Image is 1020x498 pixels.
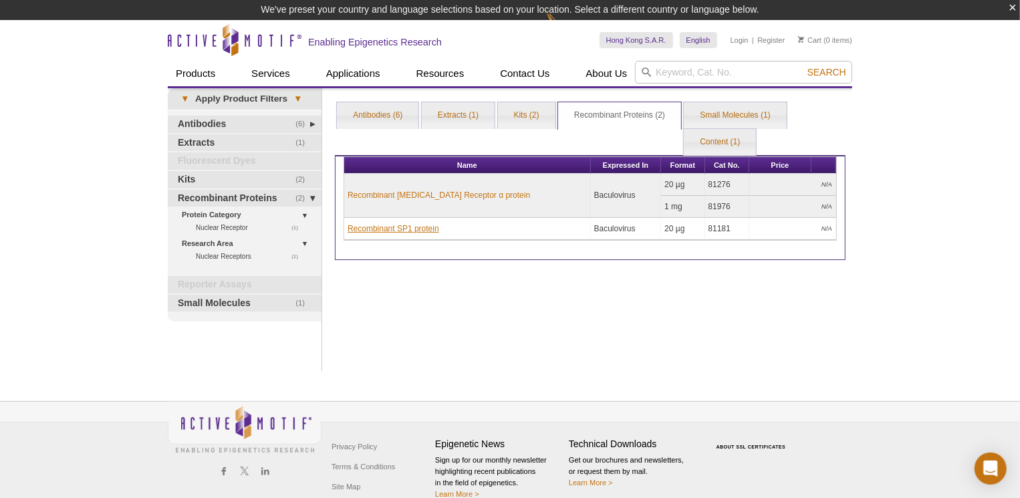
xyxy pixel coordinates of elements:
[578,61,636,86] a: About Us
[749,157,811,174] th: Price
[168,61,223,86] a: Products
[337,102,418,129] a: Antibodies (6)
[295,190,312,207] span: (2)
[569,455,696,489] p: Get our brochures and newsletters, or request them by mail.
[717,445,786,449] a: ABOUT SSL CERTIFICATES
[569,479,613,487] a: Learn More >
[291,222,305,233] span: (1)
[435,439,562,450] h4: Epigenetic News
[635,61,852,84] input: Keyword, Cat. No.
[731,35,749,45] a: Login
[661,196,705,218] td: 1 mg
[196,251,305,262] a: (1)Nuclear Receptors
[569,439,696,450] h4: Technical Downloads
[705,196,750,218] td: 81976
[684,129,756,156] a: Content (1)
[328,457,398,477] a: Terms & Conditions
[705,218,750,240] td: 81181
[749,218,836,240] td: N/A
[318,61,388,86] a: Applications
[798,35,821,45] a: Cart
[291,251,305,262] span: (1)
[492,61,557,86] a: Contact Us
[705,157,750,174] th: Cat No.
[798,36,804,43] img: Your Cart
[591,218,662,240] td: Baculovirus
[168,402,322,456] img: Active Motif,
[757,35,785,45] a: Register
[408,61,473,86] a: Resources
[168,171,322,189] a: (2)Kits
[168,295,322,312] a: (1)Small Molecules
[591,174,662,218] td: Baculovirus
[975,453,1007,485] div: Open Intercom Messenger
[661,174,705,196] td: 20 µg
[328,437,380,457] a: Privacy Policy
[174,93,195,105] span: ▾
[705,174,750,196] td: 81276
[422,102,495,129] a: Extracts (1)
[168,276,322,293] a: Reporter Assays
[680,32,717,48] a: English
[435,490,479,498] a: Learn More >
[328,477,364,497] a: Site Map
[498,102,555,129] a: Kits (2)
[348,189,530,201] a: Recombinant [MEDICAL_DATA] Receptor α protein
[168,88,322,110] a: ▾Apply Product Filters▾
[749,174,836,196] td: N/A
[703,425,803,455] table: Click to Verify - This site chose Symantec SSL for secure e-commerce and confidential communicati...
[196,222,305,233] a: (1)Nuclear Receptor
[182,208,313,222] a: Protein Category
[749,196,836,218] td: N/A
[168,134,322,152] a: (1)Extracts
[752,32,754,48] li: |
[798,32,852,48] li: (0 items)
[803,66,850,78] button: Search
[661,218,705,240] td: 20 µg
[168,152,322,170] a: Fluorescent Dyes
[287,93,308,105] span: ▾
[558,102,681,129] a: Recombinant Proteins (2)
[295,295,312,312] span: (1)
[243,61,298,86] a: Services
[807,67,846,78] span: Search
[348,223,439,235] a: Recombinant SP1 protein
[308,36,442,48] h2: Enabling Epigenetics Research
[684,102,786,129] a: Small Molecules (1)
[546,10,582,41] img: Change Here
[661,157,705,174] th: Format
[591,157,662,174] th: Expressed In
[600,32,673,48] a: Hong Kong S.A.R.
[295,116,312,133] span: (6)
[168,116,322,133] a: (6)Antibodies
[295,171,312,189] span: (2)
[182,237,313,251] a: Research Area
[295,134,312,152] span: (1)
[344,157,591,174] th: Name
[168,190,322,207] a: (2)Recombinant Proteins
